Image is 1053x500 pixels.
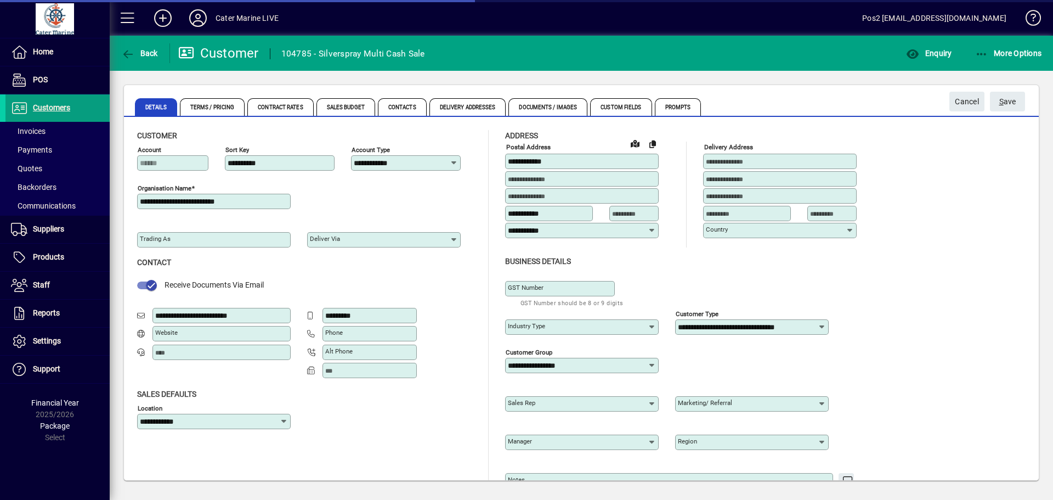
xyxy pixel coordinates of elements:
[138,184,191,192] mat-label: Organisation name
[178,44,259,62] div: Customer
[31,398,79,407] span: Financial Year
[999,97,1004,106] span: S
[5,141,110,159] a: Payments
[949,92,984,111] button: Cancel
[678,437,697,445] mat-label: Region
[247,98,313,116] span: Contract Rates
[1017,2,1039,38] a: Knowledge Base
[5,159,110,178] a: Quotes
[626,134,644,152] a: View on map
[508,284,544,291] mat-label: GST Number
[972,43,1045,63] button: More Options
[145,8,180,28] button: Add
[706,226,728,233] mat-label: Country
[33,75,48,84] span: POS
[508,322,545,330] mat-label: Industry type
[378,98,427,116] span: Contacts
[180,98,245,116] span: Terms / Pricing
[138,404,162,412] mat-label: Location
[975,49,1042,58] span: More Options
[310,235,340,243] mat-label: Deliver via
[990,92,1025,111] button: Save
[281,45,425,63] div: 104785 - Silverspray Multi Cash Sale
[5,272,110,299] a: Staff
[5,66,110,94] a: POS
[505,131,538,140] span: Address
[505,257,571,266] span: Business details
[11,201,76,210] span: Communications
[137,131,177,140] span: Customer
[33,308,60,317] span: Reports
[5,356,110,383] a: Support
[508,399,535,407] mat-label: Sales rep
[11,145,52,154] span: Payments
[5,300,110,327] a: Reports
[508,476,525,484] mat-label: Notes
[5,122,110,141] a: Invoices
[33,364,60,373] span: Support
[5,196,110,215] a: Communications
[110,43,170,63] app-page-header-button: Back
[137,390,196,398] span: Sales defaults
[155,329,178,336] mat-label: Website
[590,98,652,116] span: Custom Fields
[33,336,61,345] span: Settings
[33,47,53,56] span: Home
[33,224,64,233] span: Suppliers
[644,135,661,153] button: Copy to Delivery address
[33,252,64,261] span: Products
[655,98,701,116] span: Prompts
[5,244,110,271] a: Products
[678,399,732,407] mat-label: Marketing/ Referral
[508,437,532,445] mat-label: Manager
[999,93,1016,111] span: ave
[121,49,158,58] span: Back
[165,280,264,289] span: Receive Documents Via Email
[5,178,110,196] a: Backorders
[40,422,70,430] span: Package
[5,38,110,66] a: Home
[676,310,718,317] mat-label: Customer type
[11,183,56,192] span: Backorders
[11,164,42,173] span: Quotes
[5,328,110,355] a: Settings
[225,146,249,154] mat-label: Sort key
[520,296,624,309] mat-hint: GST Number should be 8 or 9 digits
[325,347,353,355] mat-label: Alt Phone
[316,98,375,116] span: Sales Budget
[955,93,979,111] span: Cancel
[906,49,952,58] span: Enquiry
[118,43,161,63] button: Back
[140,235,171,243] mat-label: Trading as
[33,103,70,112] span: Customers
[135,98,177,116] span: Details
[138,146,161,154] mat-label: Account
[325,329,343,336] mat-label: Phone
[903,43,954,63] button: Enquiry
[11,127,46,136] span: Invoices
[506,348,552,356] mat-label: Customer group
[429,98,506,116] span: Delivery Addresses
[180,8,216,28] button: Profile
[508,98,587,116] span: Documents / Images
[352,146,390,154] mat-label: Account Type
[216,9,279,27] div: Cater Marine LIVE
[33,280,50,289] span: Staff
[137,258,171,267] span: Contact
[5,216,110,243] a: Suppliers
[862,9,1006,27] div: Pos2 [EMAIL_ADDRESS][DOMAIN_NAME]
